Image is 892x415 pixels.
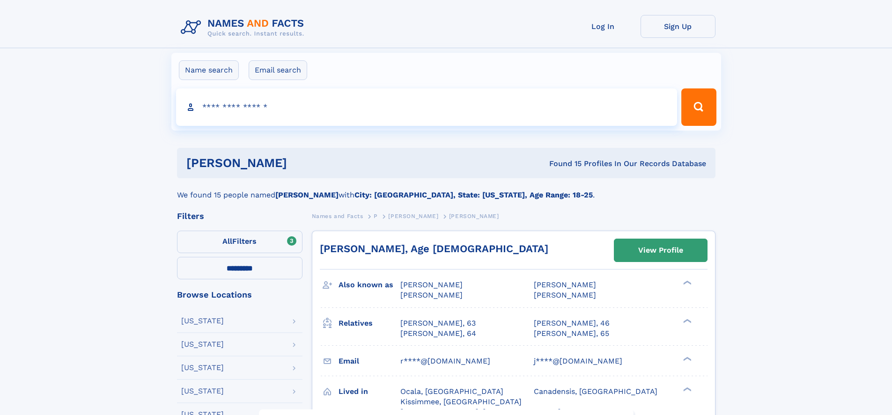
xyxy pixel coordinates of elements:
div: ❯ [681,386,692,392]
span: Kissimmee, [GEOGRAPHIC_DATA] [400,397,522,406]
a: [PERSON_NAME], 46 [534,318,610,328]
div: View Profile [638,240,683,261]
div: Browse Locations [177,291,302,299]
h3: Lived in [339,384,400,400]
div: [US_STATE] [181,341,224,348]
a: [PERSON_NAME], 63 [400,318,476,328]
div: We found 15 people named with . [177,178,715,201]
input: search input [176,88,678,126]
div: Filters [177,212,302,220]
span: [PERSON_NAME] [388,213,438,219]
b: City: [GEOGRAPHIC_DATA], State: [US_STATE], Age Range: 18-25 [354,190,593,199]
span: P [374,213,378,219]
button: Search Button [681,88,716,126]
label: Name search [179,60,239,80]
a: [PERSON_NAME], Age [DEMOGRAPHIC_DATA] [320,243,548,255]
span: [PERSON_NAME] [534,291,596,299]
h1: [PERSON_NAME] [186,157,418,169]
label: Filters [177,231,302,253]
h3: Relatives [339,315,400,331]
span: [PERSON_NAME] [400,291,463,299]
a: Names and Facts [312,210,363,222]
span: All [222,237,232,246]
a: [PERSON_NAME], 64 [400,328,476,339]
div: ❯ [681,356,692,362]
h3: Email [339,353,400,369]
a: P [374,210,378,222]
a: [PERSON_NAME], 65 [534,328,609,339]
a: Sign Up [641,15,715,38]
span: Ocala, [GEOGRAPHIC_DATA] [400,387,503,396]
a: Log In [566,15,641,38]
div: ❯ [681,280,692,286]
b: [PERSON_NAME] [275,190,339,199]
a: [PERSON_NAME] [388,210,438,222]
div: [US_STATE] [181,364,224,371]
label: Email search [249,60,307,80]
span: [PERSON_NAME] [449,213,499,219]
div: [US_STATE] [181,387,224,395]
a: View Profile [614,239,707,262]
span: Canadensis, [GEOGRAPHIC_DATA] [534,387,657,396]
span: [PERSON_NAME] [400,280,463,289]
span: [PERSON_NAME] [534,280,596,289]
img: Logo Names and Facts [177,15,312,40]
h3: Also known as [339,277,400,293]
div: Found 15 Profiles In Our Records Database [418,159,706,169]
div: ❯ [681,318,692,324]
div: [US_STATE] [181,317,224,325]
